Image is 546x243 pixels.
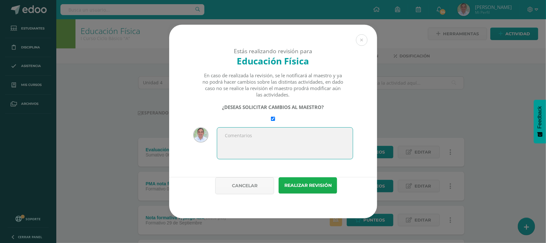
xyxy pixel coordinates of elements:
[237,55,309,67] strong: Educación Física
[356,34,368,46] button: Close (Esc)
[180,47,366,55] div: Estás realizando revisión para
[215,177,274,194] button: Cancelar
[202,72,344,98] div: En caso de realizada la revisión, se le notificará al maestro y ya no podrá hacer cambios sobre l...
[279,177,337,194] button: Realizar revisión
[537,106,543,129] span: Feedback
[193,127,209,143] img: a7d04fabb49ee917d76a2b47dbb1df29.png
[222,104,324,110] strong: ¿DESEAS SOLICITAR CAMBIOS AL MAESTRO?
[534,100,546,143] button: Feedback - Mostrar encuesta
[271,117,275,121] input: Require changes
